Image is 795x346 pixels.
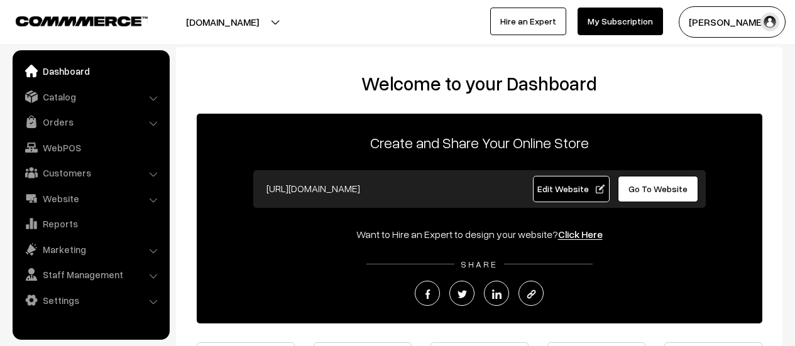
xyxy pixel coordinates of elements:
[16,161,165,184] a: Customers
[760,13,779,31] img: user
[197,131,762,154] p: Create and Share Your Online Store
[197,227,762,242] div: Want to Hire an Expert to design your website?
[679,6,786,38] button: [PERSON_NAME]
[16,238,165,261] a: Marketing
[16,16,148,26] img: COMMMERCE
[142,6,303,38] button: [DOMAIN_NAME]
[16,289,165,311] a: Settings
[16,187,165,210] a: Website
[618,176,699,202] a: Go To Website
[16,212,165,235] a: Reports
[628,183,688,194] span: Go To Website
[16,85,165,108] a: Catalog
[189,72,770,95] h2: Welcome to your Dashboard
[16,263,165,286] a: Staff Management
[16,111,165,133] a: Orders
[490,8,566,35] a: Hire an Expert
[537,183,605,194] span: Edit Website
[533,176,610,202] a: Edit Website
[16,60,165,82] a: Dashboard
[558,228,603,241] a: Click Here
[454,259,504,269] span: SHARE
[16,13,126,28] a: COMMMERCE
[578,8,663,35] a: My Subscription
[16,136,165,159] a: WebPOS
